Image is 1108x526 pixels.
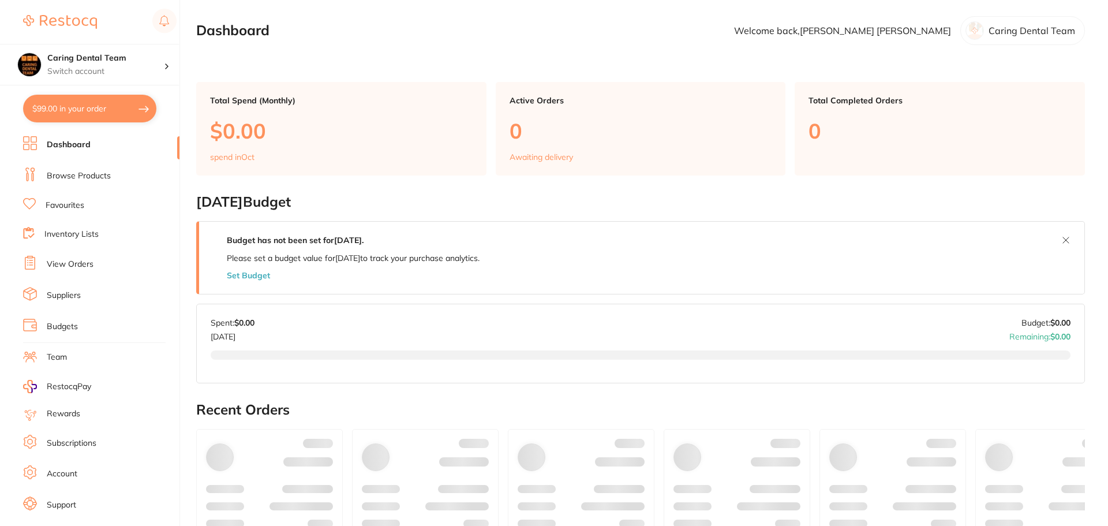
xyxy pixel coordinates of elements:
img: RestocqPay [23,380,37,393]
strong: Budget has not been set for [DATE] . [227,235,364,245]
h2: [DATE] Budget [196,194,1085,210]
p: Spent: [211,318,254,327]
p: Awaiting delivery [510,152,573,162]
a: Inventory Lists [44,229,99,240]
p: Active Orders [510,96,772,105]
a: Rewards [47,408,80,420]
a: Support [47,499,76,511]
p: 0 [808,119,1071,143]
button: Set Budget [227,271,270,280]
h2: Dashboard [196,23,269,39]
img: Restocq Logo [23,15,97,29]
p: Remaining: [1009,327,1070,341]
p: Switch account [47,66,164,77]
h4: Caring Dental Team [47,53,164,64]
a: Account [47,468,77,480]
span: RestocqPay [47,381,91,393]
a: Restocq Logo [23,9,97,35]
a: RestocqPay [23,380,91,393]
a: Total Completed Orders0 [795,82,1085,176]
a: Team [47,352,67,363]
a: Favourites [46,200,84,211]
a: View Orders [47,259,93,270]
strong: $0.00 [234,318,254,328]
a: Suppliers [47,290,81,301]
p: spend in Oct [210,152,254,162]
p: 0 [510,119,772,143]
a: Budgets [47,321,78,333]
p: Welcome back, [PERSON_NAME] [PERSON_NAME] [734,25,951,36]
strong: $0.00 [1050,331,1070,342]
img: Caring Dental Team [18,53,41,76]
button: $99.00 in your order [23,95,156,122]
a: Subscriptions [47,438,96,449]
a: Active Orders0Awaiting delivery [496,82,786,176]
a: Browse Products [47,170,111,182]
p: Total Spend (Monthly) [210,96,473,105]
p: $0.00 [210,119,473,143]
strong: $0.00 [1050,318,1070,328]
p: [DATE] [211,327,254,341]
p: Please set a budget value for [DATE] to track your purchase analytics. [227,253,480,263]
a: Dashboard [47,139,91,151]
p: Budget: [1021,318,1070,327]
a: Total Spend (Monthly)$0.00spend inOct [196,82,486,176]
p: Caring Dental Team [989,25,1075,36]
h2: Recent Orders [196,402,1085,418]
p: Total Completed Orders [808,96,1071,105]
